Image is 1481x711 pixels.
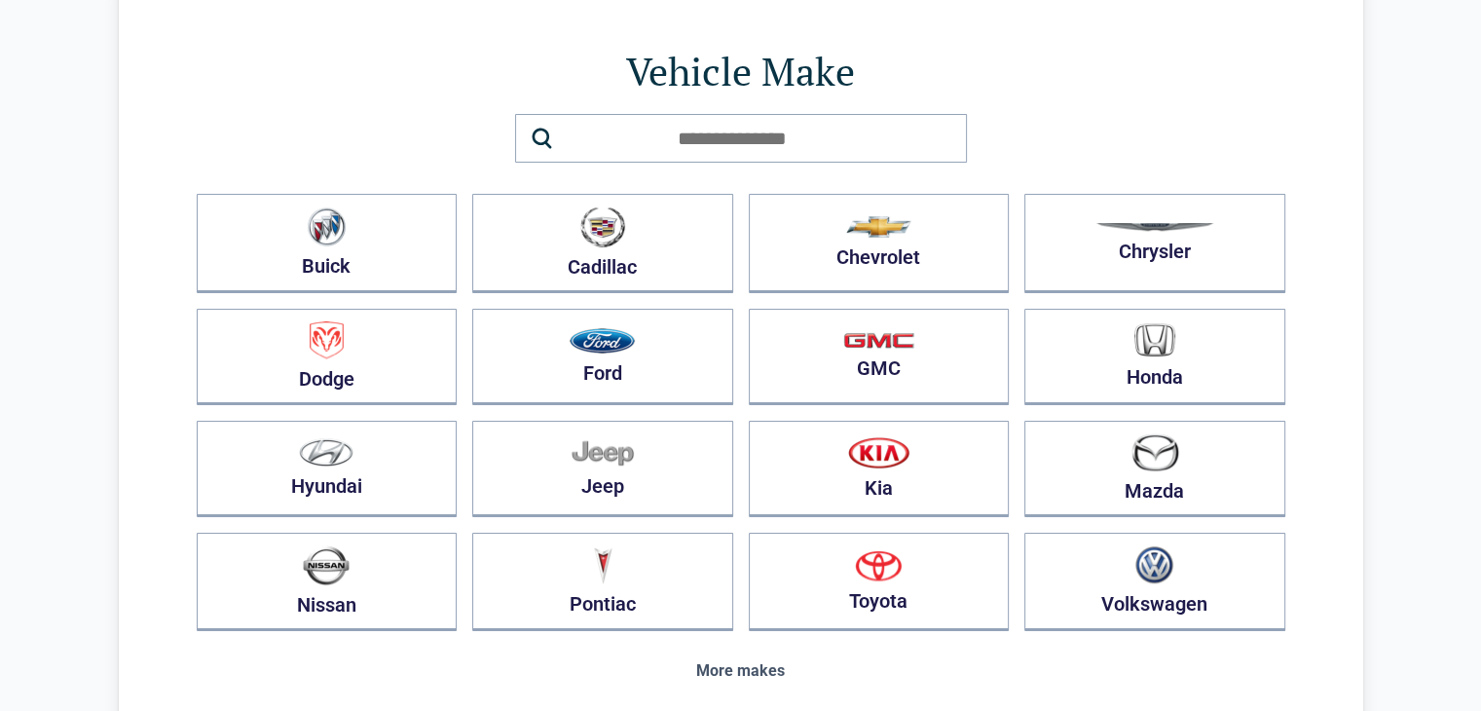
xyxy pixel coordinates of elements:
div: More makes [197,662,1285,680]
button: Kia [749,421,1010,517]
button: Cadillac [472,194,733,293]
button: Honda [1024,309,1285,405]
button: Dodge [197,309,458,405]
button: Nissan [197,533,458,631]
button: Chrysler [1024,194,1285,293]
button: Volkswagen [1024,533,1285,631]
button: Mazda [1024,421,1285,517]
button: Buick [197,194,458,293]
button: Pontiac [472,533,733,631]
button: GMC [749,309,1010,405]
button: Hyundai [197,421,458,517]
button: Ford [472,309,733,405]
button: Toyota [749,533,1010,631]
button: Chevrolet [749,194,1010,293]
button: Jeep [472,421,733,517]
h1: Vehicle Make [197,44,1285,98]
